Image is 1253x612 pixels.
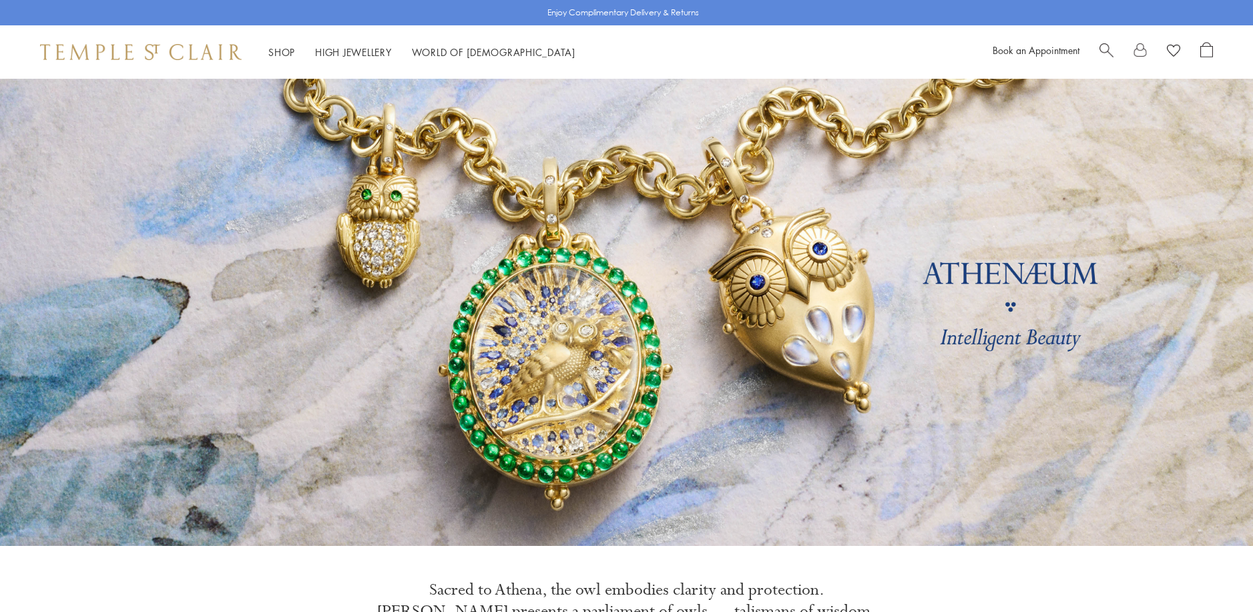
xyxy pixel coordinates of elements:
[315,45,392,59] a: High JewelleryHigh Jewellery
[268,45,295,59] a: ShopShop
[1186,549,1240,599] iframe: Gorgias live chat messenger
[268,44,575,61] nav: Main navigation
[1099,42,1113,62] a: Search
[993,43,1079,57] a: Book an Appointment
[40,44,242,60] img: Temple St. Clair
[1200,42,1213,62] a: Open Shopping Bag
[1167,42,1180,62] a: View Wishlist
[547,6,699,19] p: Enjoy Complimentary Delivery & Returns
[412,45,575,59] a: World of [DEMOGRAPHIC_DATA]World of [DEMOGRAPHIC_DATA]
